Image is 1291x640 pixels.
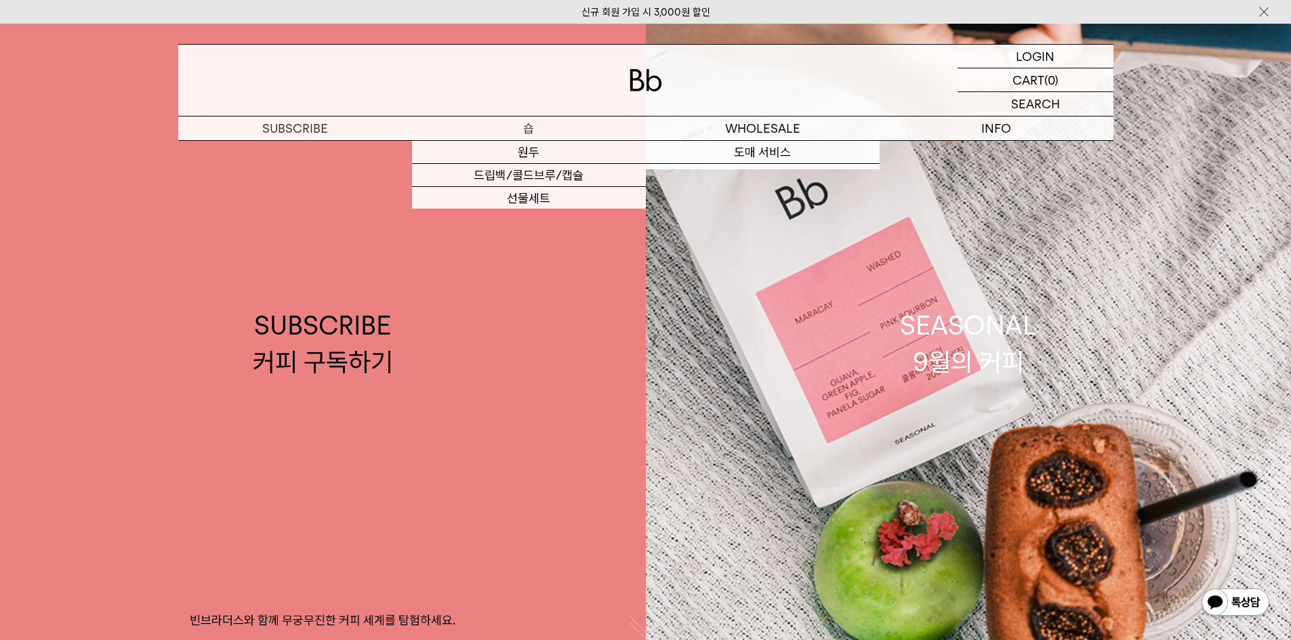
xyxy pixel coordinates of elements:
a: LOGIN [958,45,1113,68]
a: 원두 [412,141,646,164]
div: SEASONAL 9월의 커피 [900,307,1037,379]
a: CART (0) [958,68,1113,92]
p: SEARCH [1011,92,1060,116]
a: 드립백/콜드브루/캡슐 [412,164,646,187]
a: SUBSCRIBE [178,116,412,140]
p: CART [1012,68,1044,91]
a: 도매 서비스 [646,141,880,164]
a: 숍 [412,116,646,140]
a: 컨설팅 [646,164,880,187]
p: WHOLESALE [646,116,880,140]
div: SUBSCRIBE 커피 구독하기 [253,307,393,379]
img: 로고 [630,69,662,91]
p: (0) [1044,68,1059,91]
a: 선물세트 [412,187,646,210]
p: LOGIN [1016,45,1054,68]
p: INFO [880,116,1113,140]
a: 신규 회원 가입 시 3,000원 할인 [581,6,710,18]
img: 카카오톡 채널 1:1 채팅 버튼 [1200,587,1271,620]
